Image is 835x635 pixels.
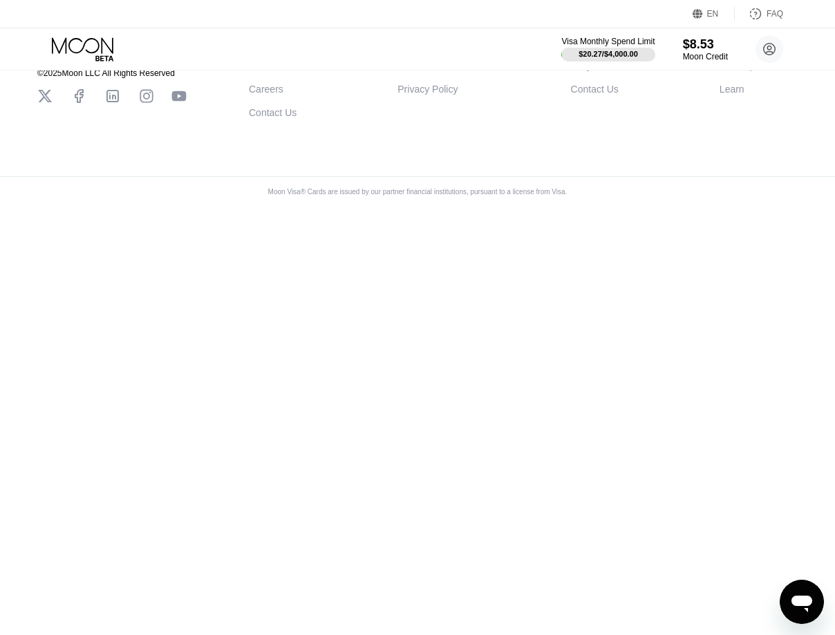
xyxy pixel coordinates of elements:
div: © 2025 Moon LLC All Rights Reserved [37,68,187,78]
div: Careers [249,84,283,95]
div: Learn [720,84,744,95]
div: Visa Monthly Spend Limit [561,37,655,46]
div: Terms of Service [397,60,469,71]
div: Visa Monthly Spend Limit$20.27/$4,000.00 [561,37,655,61]
div: $8.53 [683,37,728,52]
div: Privacy Policy [397,84,458,95]
div: Moon Credit [683,52,728,61]
iframe: Button to launch messaging window [780,580,824,624]
div: Contact Us [571,84,619,95]
div: FAQ [767,9,783,19]
div: FAQs [571,60,595,71]
div: EN [707,9,719,19]
div: Contact Us [249,107,297,118]
div: About Us [249,60,289,71]
div: Sitemap [720,60,755,71]
div: $8.53Moon Credit [683,37,728,61]
div: EN [693,7,735,21]
div: Moon Visa® Cards are issued by our partner financial institutions, pursuant to a license from Visa. [257,188,579,196]
div: FAQ [735,7,783,21]
div: $20.27 / $4,000.00 [579,50,638,58]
